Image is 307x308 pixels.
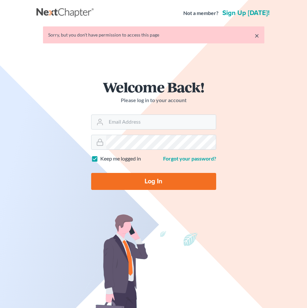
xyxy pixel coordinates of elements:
strong: Not a member? [183,9,218,17]
input: Log In [91,173,216,190]
h1: Welcome Back! [91,80,216,94]
p: Please log in to your account [91,97,216,104]
input: Email Address [106,115,216,129]
a: × [255,32,259,39]
a: Sign up [DATE]! [221,10,271,16]
a: Forgot your password? [163,155,216,162]
div: Sorry, but you don't have permission to access this page [48,32,259,38]
label: Keep me logged in [100,155,141,162]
